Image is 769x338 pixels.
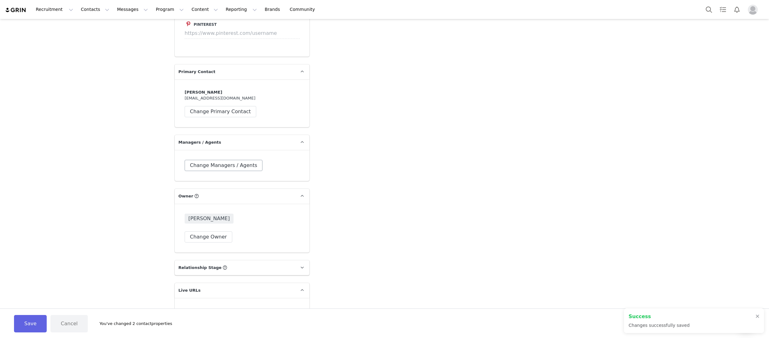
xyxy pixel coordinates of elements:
[188,2,222,16] button: Content
[185,231,232,243] button: Change Owner
[194,22,217,27] span: Pinterest
[50,315,88,332] button: Cancel
[286,2,322,16] a: Community
[77,2,113,16] button: Contacts
[92,321,172,327] div: You've changed 2 contact
[185,106,256,117] button: Change Primary Contact
[113,2,152,16] button: Messages
[185,90,222,95] strong: [PERSON_NAME]
[178,139,221,146] span: Managers / Agents
[5,7,27,13] img: grin logo
[261,2,285,16] a: Brands
[185,214,234,224] span: [PERSON_NAME]
[178,193,193,199] span: Owner
[5,5,256,12] body: Rich Text Area. Press ALT-0 for help.
[748,5,758,15] img: placeholder-profile.jpg
[730,2,744,16] button: Notifications
[178,287,201,294] span: Live URLs
[629,322,690,329] p: Changes successfully saved
[629,313,690,320] h2: Success
[716,2,730,16] a: Tasks
[222,2,261,16] button: Reporting
[178,69,215,75] span: Primary Contact
[178,265,222,271] span: Relationship Stage
[744,5,764,15] button: Profile
[185,89,300,117] div: [EMAIL_ADDRESS][DOMAIN_NAME]
[702,2,716,16] button: Search
[185,160,262,171] button: Change Managers / Agents
[152,2,187,16] button: Program
[152,321,172,327] span: properties
[185,28,300,39] input: https://www.pinterest.com/username
[32,2,77,16] button: Recruitment
[14,315,47,332] button: Save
